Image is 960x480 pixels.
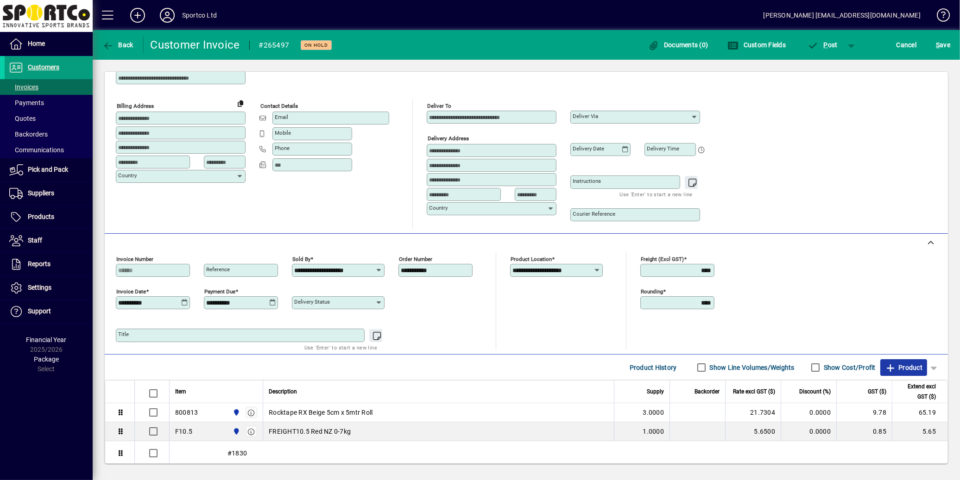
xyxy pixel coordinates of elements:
mat-label: Country [429,205,448,211]
a: Suppliers [5,182,93,205]
mat-label: Product location [511,256,552,262]
a: Home [5,32,93,56]
span: Communications [9,146,64,154]
div: F10.5 [175,427,192,436]
span: ave [936,37,950,52]
span: 1.0000 [643,427,664,436]
span: Backorder [695,386,720,397]
mat-label: Title [118,331,129,337]
td: 65.19 [892,403,947,422]
button: Save [934,37,953,53]
div: 21.7304 [731,408,775,417]
a: Communications [5,142,93,158]
a: Products [5,206,93,229]
mat-label: Freight (excl GST) [641,256,684,262]
a: Pick and Pack [5,158,93,181]
mat-label: Reference [206,266,230,273]
span: Quotes [9,115,36,122]
span: Pick and Pack [28,166,68,173]
span: Products [28,213,54,220]
div: [PERSON_NAME] [EMAIL_ADDRESS][DOMAIN_NAME] [764,8,921,23]
a: Backorders [5,126,93,142]
mat-label: Sold by [292,256,310,262]
span: Customers [28,63,59,71]
span: Reports [28,260,51,268]
button: Copy to Delivery address [233,96,248,111]
a: Invoices [5,79,93,95]
span: Supply [647,386,664,397]
mat-label: Payment due [204,288,235,295]
button: Custom Fields [725,37,788,53]
div: #1830 [170,441,947,465]
span: On hold [304,42,328,48]
div: #265497 [259,38,290,53]
td: 0.85 [836,422,892,441]
td: 0.0000 [781,403,836,422]
mat-label: Country [118,172,137,179]
span: Sportco Ltd Warehouse [230,426,241,436]
button: Documents (0) [646,37,711,53]
span: Sportco Ltd Warehouse [230,407,241,418]
span: Rate excl GST ($) [733,386,775,397]
a: Payments [5,95,93,111]
span: GST ($) [868,386,886,397]
span: FREIGHT10.5 Red NZ 0-7kg [269,427,351,436]
span: Settings [28,284,51,291]
span: Payments [9,99,44,106]
span: Backorders [9,131,48,138]
button: Profile [152,7,182,24]
span: Rocktape RX Beige 5cm x 5mtr Roll [269,408,373,417]
button: Back [100,37,136,53]
span: Staff [28,237,42,244]
app-page-header-button: Back [93,37,144,53]
span: Description [269,386,297,397]
a: Knowledge Base [930,2,948,32]
button: Post [803,37,842,53]
span: P [824,41,828,49]
span: Home [28,40,45,47]
mat-label: Email [275,114,288,120]
td: 9.78 [836,403,892,422]
mat-label: Order number [399,256,432,262]
label: Show Line Volumes/Weights [708,363,795,372]
span: ost [808,41,838,49]
span: Product [885,360,922,375]
mat-hint: Use 'Enter' to start a new line [304,342,377,353]
mat-label: Invoice date [116,288,146,295]
button: Product [880,359,927,376]
mat-label: Deliver via [573,113,598,119]
span: Custom Fields [727,41,786,49]
span: Support [28,307,51,315]
div: Customer Invoice [151,37,240,52]
button: Product History [626,359,681,376]
span: Discount (%) [799,386,831,397]
a: Support [5,300,93,323]
mat-label: Delivery time [647,145,679,152]
mat-label: Instructions [573,178,601,184]
mat-label: Rounding [641,288,663,295]
span: Package [34,355,59,363]
mat-label: Delivery date [573,145,604,152]
td: 0.0000 [781,422,836,441]
button: Cancel [894,37,919,53]
td: 5.65 [892,422,947,441]
div: Sportco Ltd [182,8,217,23]
span: Financial Year [26,336,67,343]
span: S [936,41,940,49]
a: Settings [5,276,93,299]
mat-label: Mobile [275,130,291,136]
span: Invoices [9,83,38,91]
a: Reports [5,253,93,276]
span: Product History [630,360,677,375]
mat-label: Phone [275,145,290,151]
mat-label: Delivery status [294,299,330,305]
span: Item [175,386,186,397]
span: 3.0000 [643,408,664,417]
a: Staff [5,229,93,252]
div: 800813 [175,408,198,417]
a: Quotes [5,111,93,126]
mat-label: Deliver To [427,103,451,109]
label: Show Cost/Profit [822,363,876,372]
span: Cancel [897,37,917,52]
mat-label: Invoice number [116,256,153,262]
